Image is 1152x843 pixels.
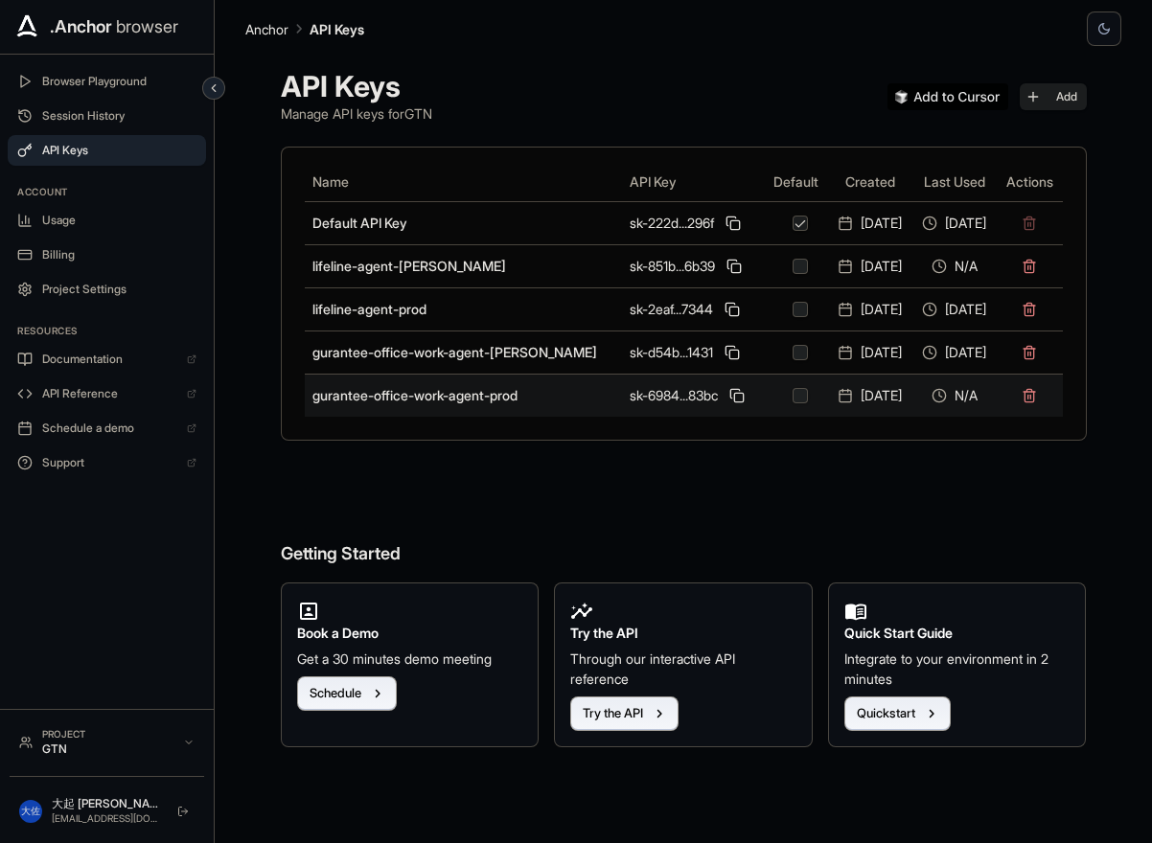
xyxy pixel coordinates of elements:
[836,257,905,276] div: [DATE]
[1020,83,1087,110] button: Add
[887,83,1008,110] img: Add anchorbrowser MCP server to Cursor
[836,386,905,405] div: [DATE]
[42,282,196,297] span: Project Settings
[836,214,905,233] div: [DATE]
[17,185,196,199] h3: Account
[8,378,206,409] a: API Reference
[8,101,206,131] button: Session History
[42,727,173,741] div: Project
[42,455,177,470] span: Support
[8,447,206,478] a: Support
[297,623,523,644] h2: Book a Demo
[630,384,756,407] div: sk-6984...83bc
[8,239,206,270] button: Billing
[42,352,177,367] span: Documentation
[622,163,764,201] th: API Key
[297,676,397,711] button: Schedule
[116,13,178,40] span: browser
[42,108,196,124] span: Session History
[912,163,997,201] th: Last Used
[305,201,622,244] td: Default API Key
[764,163,828,201] th: Default
[920,214,989,233] div: [DATE]
[50,13,112,40] span: .Anchor
[920,343,989,362] div: [DATE]
[202,77,225,100] button: Collapse sidebar
[920,300,989,319] div: [DATE]
[630,255,756,278] div: sk-851b...6b39
[8,274,206,305] button: Project Settings
[8,344,206,375] a: Documentation
[21,804,40,818] span: 大佐
[844,696,951,731] button: Quickstart
[8,135,206,166] button: API Keys
[52,796,162,811] div: 大起 [PERSON_NAME]
[721,341,744,364] button: Copy API key
[281,464,1087,568] h6: Getting Started
[10,719,204,764] button: ProjectGTN
[722,212,745,235] button: Copy API key
[305,374,622,417] td: gurantee-office-work-agent-prod
[630,341,756,364] div: sk-d54b...1431
[172,800,195,823] button: Logout
[305,244,622,287] td: lifeline-agent-[PERSON_NAME]
[570,649,796,689] p: Through our interactive API reference
[305,287,622,330] td: lifeline-agent-prod
[310,19,364,39] p: API Keys
[8,205,206,236] button: Usage
[42,143,196,158] span: API Keys
[828,163,912,201] th: Created
[297,649,523,669] p: Get a 30 minutes demo meeting
[42,74,196,89] span: Browser Playground
[305,163,622,201] th: Name
[844,649,1071,689] p: Integrate to your environment in 2 minutes
[42,247,196,262] span: Billing
[997,163,1063,201] th: Actions
[570,623,796,644] h2: Try the API
[723,255,746,278] button: Copy API key
[305,330,622,374] td: gurantee-office-work-agent-[PERSON_NAME]
[42,741,173,757] div: GTN
[920,257,989,276] div: N/A
[42,213,196,228] span: Usage
[245,18,364,39] nav: breadcrumb
[12,11,42,42] img: Anchor Icon
[836,343,905,362] div: [DATE]
[844,623,1071,644] h2: Quick Start Guide
[726,384,749,407] button: Copy API key
[721,298,744,321] button: Copy API key
[8,66,206,97] button: Browser Playground
[281,69,432,103] h1: API Keys
[8,413,206,444] a: Schedule a demo
[245,19,288,39] p: Anchor
[281,103,432,124] p: Manage API keys for GTN
[836,300,905,319] div: [DATE]
[52,811,162,826] div: [EMAIL_ADDRESS][DOMAIN_NAME]
[630,212,756,235] div: sk-222d...296f
[42,386,177,401] span: API Reference
[42,421,177,436] span: Schedule a demo
[920,386,989,405] div: N/A
[17,324,196,338] h3: Resources
[630,298,756,321] div: sk-2eaf...7344
[570,696,679,731] button: Try the API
